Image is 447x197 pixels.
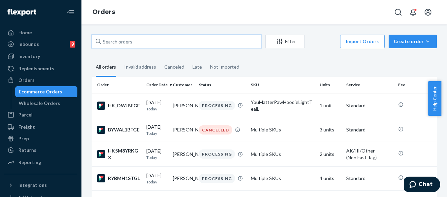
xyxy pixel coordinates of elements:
[394,38,432,45] div: Create order
[406,5,420,19] button: Open notifications
[317,142,343,166] td: 2 units
[97,126,141,134] div: BYWAL1BFGE
[97,147,141,161] div: HK5M8YRKGX
[19,100,60,107] div: Wholesale Orders
[170,93,197,118] td: [PERSON_NAME]
[4,75,77,86] a: Orders
[146,99,167,112] div: [DATE]
[4,157,77,168] a: Reporting
[251,99,314,112] div: YouMatterPawHoodieLightTealL
[164,58,184,76] div: Canceled
[173,82,194,88] div: Customer
[18,65,54,72] div: Replenishments
[317,118,343,142] td: 3 units
[210,58,239,76] div: Not Imported
[199,149,235,159] div: PROCESSING
[343,77,395,93] th: Service
[146,124,167,136] div: [DATE]
[92,77,144,93] th: Order
[248,77,317,93] th: SKU
[265,35,305,48] button: Filter
[317,93,343,118] td: 1 unit
[4,145,77,156] a: Returns
[346,154,393,161] div: (Non Fast Tag)
[192,58,202,76] div: Late
[395,77,437,93] th: Fee
[18,159,41,166] div: Reporting
[92,8,115,16] a: Orders
[4,122,77,132] a: Freight
[96,58,116,77] div: All orders
[146,106,167,112] p: Today
[18,111,33,118] div: Parcel
[317,166,343,190] td: 4 units
[248,166,317,190] td: Multiple SKUs
[4,51,77,62] a: Inventory
[346,102,393,109] p: Standard
[346,147,393,154] p: AK/HI/Other
[199,101,235,110] div: PROCESSING
[144,77,170,93] th: Order Date
[4,180,77,191] button: Integrations
[346,126,393,133] p: Standard
[19,88,62,95] div: Ecommerce Orders
[4,133,77,144] a: Prep
[146,148,167,160] div: [DATE]
[266,38,304,45] div: Filter
[199,174,235,183] div: PROCESSING
[346,175,393,182] p: Standard
[18,41,39,48] div: Inbounds
[18,29,32,36] div: Home
[340,35,385,48] button: Import Orders
[428,81,441,116] button: Help Center
[87,2,120,22] ol: breadcrumbs
[18,77,35,84] div: Orders
[15,86,78,97] a: Ecommerce Orders
[199,125,232,135] div: CANCELLED
[7,9,36,16] img: Flexport logo
[421,5,435,19] button: Open account menu
[92,35,261,48] input: Search orders
[97,174,141,182] div: RYBMH1STGL
[317,77,343,93] th: Units
[248,118,317,142] td: Multiple SKUs
[18,147,36,154] div: Returns
[146,172,167,185] div: [DATE]
[4,39,77,50] a: Inbounds9
[18,182,47,189] div: Integrations
[170,142,197,166] td: [PERSON_NAME]
[196,77,248,93] th: Status
[248,142,317,166] td: Multiple SKUs
[18,135,29,142] div: Prep
[170,166,197,190] td: [PERSON_NAME]
[170,118,197,142] td: [PERSON_NAME]
[404,177,440,194] iframe: Opens a widget where you can chat to one of our agents
[18,124,35,130] div: Freight
[64,5,77,19] button: Close Navigation
[389,35,437,48] button: Create order
[4,109,77,120] a: Parcel
[18,53,40,60] div: Inventory
[146,130,167,136] p: Today
[15,98,78,109] a: Wholesale Orders
[97,102,141,110] div: HK_DWJBFGE
[4,27,77,38] a: Home
[124,58,156,76] div: Invalid address
[146,179,167,185] p: Today
[391,5,405,19] button: Open Search Box
[4,63,77,74] a: Replenishments
[70,41,75,48] div: 9
[146,155,167,160] p: Today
